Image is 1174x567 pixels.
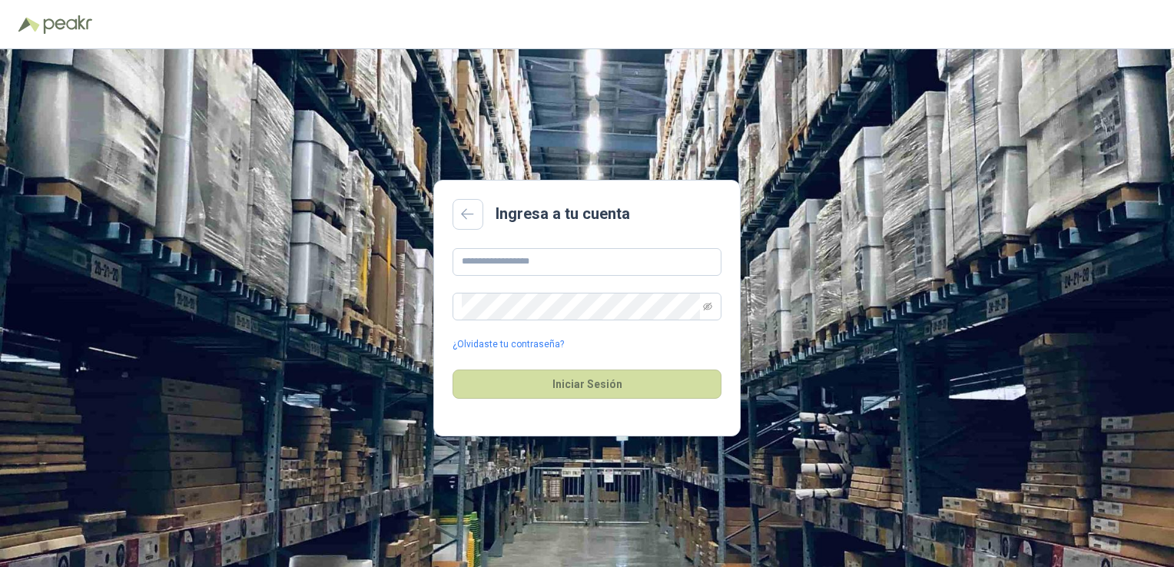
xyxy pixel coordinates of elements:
h2: Ingresa a tu cuenta [496,202,630,226]
span: eye-invisible [703,302,712,311]
img: Logo [18,17,40,32]
img: Peakr [43,15,92,34]
a: ¿Olvidaste tu contraseña? [453,337,564,352]
button: Iniciar Sesión [453,370,721,399]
